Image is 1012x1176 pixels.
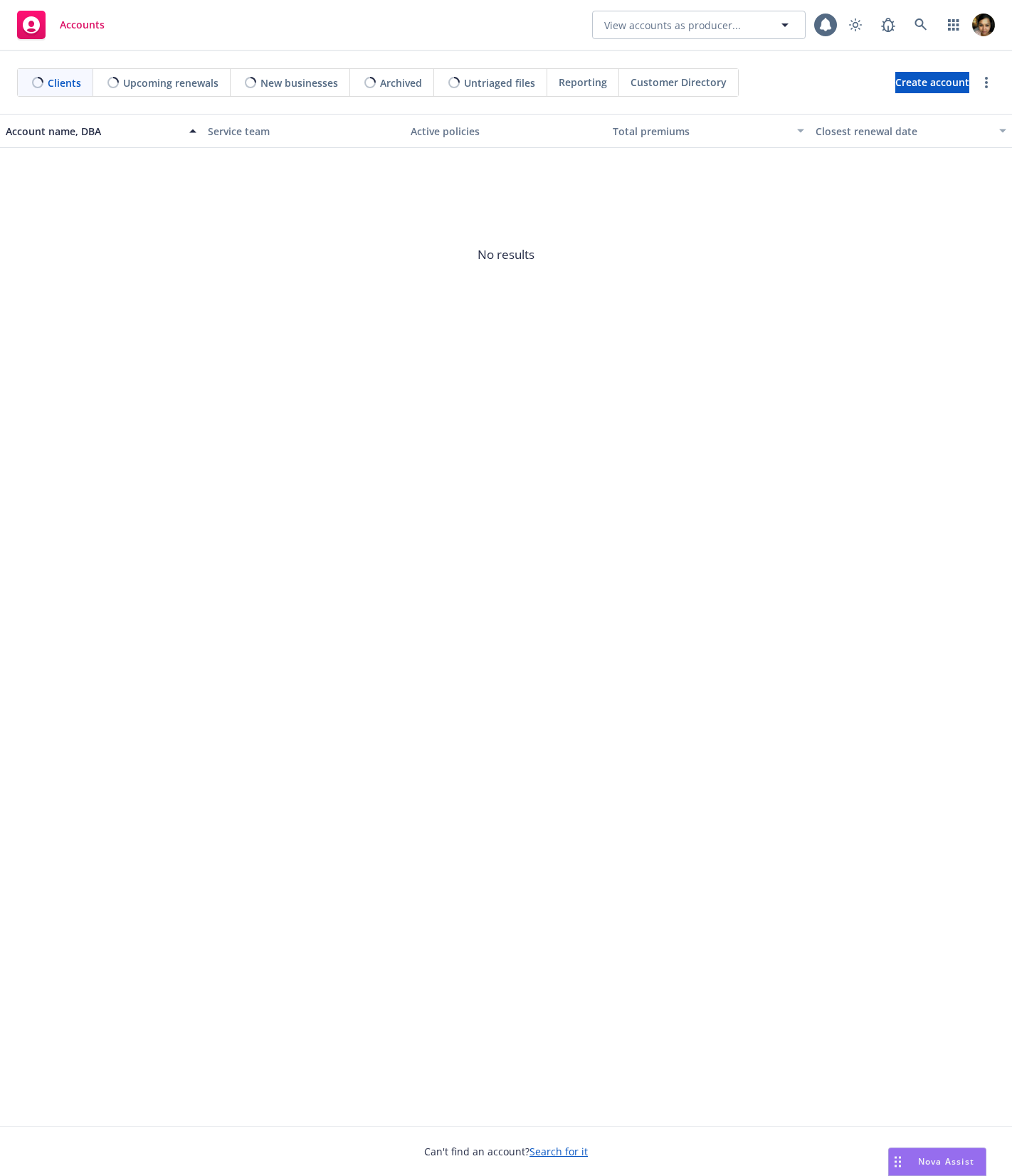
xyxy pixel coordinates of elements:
[529,1145,588,1158] a: Search for it
[380,75,422,90] span: Archived
[841,11,870,39] a: Toggle theme
[918,1155,974,1167] span: Nova Assist
[810,114,1012,148] button: Closest renewal date
[972,14,995,36] img: photo
[907,11,935,39] a: Search
[816,124,991,139] div: Closest renewal date
[123,75,218,90] span: Upcoming renewals
[631,75,727,90] span: Customer Directory
[874,11,902,39] a: Report a Bug
[939,11,968,39] a: Switch app
[260,75,338,90] span: New businesses
[889,1148,907,1175] div: Drag to move
[888,1148,986,1176] button: Nova Assist
[208,124,399,139] div: Service team
[464,75,535,90] span: Untriaged files
[607,114,809,148] button: Total premiums
[978,74,995,91] a: more
[613,124,788,139] div: Total premiums
[895,69,969,96] span: Create account
[895,72,969,93] a: Create account
[604,18,741,33] span: View accounts as producer...
[48,75,81,90] span: Clients
[11,5,110,45] a: Accounts
[405,114,607,148] button: Active policies
[60,19,105,31] span: Accounts
[6,124,181,139] div: Account name, DBA
[424,1144,588,1159] span: Can't find an account?
[559,75,607,90] span: Reporting
[202,114,404,148] button: Service team
[411,124,601,139] div: Active policies
[592,11,806,39] button: View accounts as producer...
